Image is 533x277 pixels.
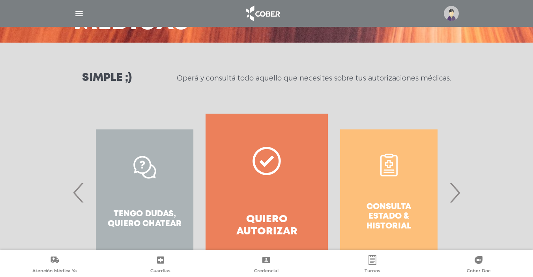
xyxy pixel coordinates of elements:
[82,73,132,84] h3: Simple ;)
[206,114,327,271] a: Quiero autorizar
[254,268,279,275] span: Credencial
[467,268,490,275] span: Cober Doc
[150,268,170,275] span: Guardias
[220,213,313,238] h4: Quiero autorizar
[242,4,283,23] img: logo_cober_home-white.png
[74,9,84,19] img: Cober_menu-lines-white.svg
[425,255,531,275] a: Cober Doc
[32,268,77,275] span: Atención Médica Ya
[108,255,214,275] a: Guardias
[365,268,380,275] span: Turnos
[71,171,86,214] span: Previous
[213,255,320,275] a: Credencial
[2,255,108,275] a: Atención Médica Ya
[447,171,462,214] span: Next
[444,6,459,21] img: profile-placeholder.svg
[320,255,426,275] a: Turnos
[177,73,451,83] p: Operá y consultá todo aquello que necesites sobre tus autorizaciones médicas.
